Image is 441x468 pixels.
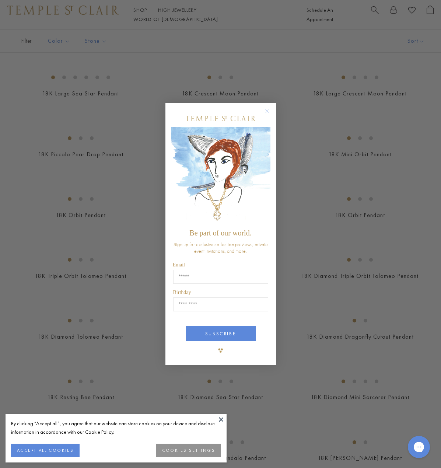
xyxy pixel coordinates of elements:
[186,116,256,121] img: Temple St. Clair
[213,343,228,358] img: TSC
[266,110,276,119] button: Close dialog
[156,444,221,457] button: COOKIES SETTINGS
[173,270,268,284] input: Email
[173,262,185,268] span: Email
[11,419,221,436] div: By clicking “Accept all”, you agree that our website can store cookies on your device and disclos...
[11,444,80,457] button: ACCEPT ALL COOKIES
[174,241,268,254] span: Sign up for exclusive collection previews, private event invitations, and more.
[186,326,256,341] button: SUBSCRIBE
[173,290,191,295] span: Birthday
[404,433,434,461] iframe: Gorgias live chat messenger
[189,229,251,237] span: Be part of our world.
[171,127,270,225] img: c4a9eb12-d91a-4d4a-8ee0-386386f4f338.jpeg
